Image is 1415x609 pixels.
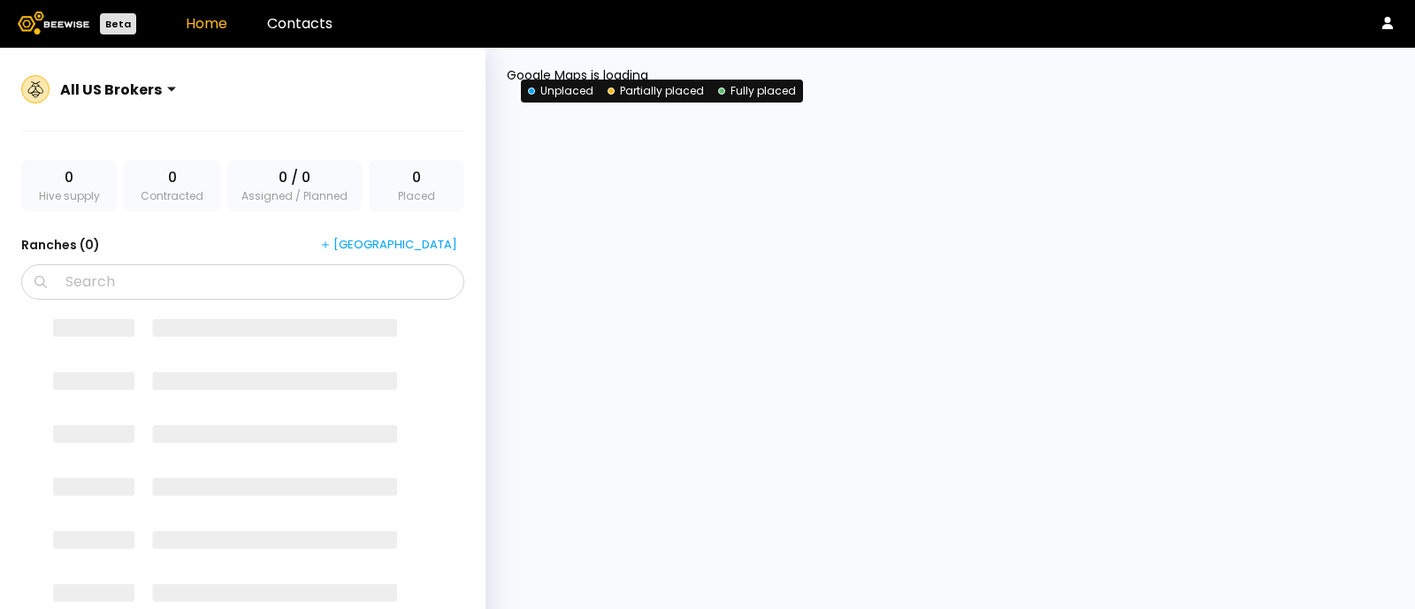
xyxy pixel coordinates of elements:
div: Google Maps is loading [507,69,1394,588]
div: Fully placed [718,83,796,99]
div: Assigned / Planned [227,160,362,211]
span: 0 / 0 [279,167,310,188]
div: Contracted [124,160,219,211]
span: 0 [168,167,177,188]
h3: Ranches ( 0 ) [21,232,100,257]
a: Home [186,13,227,34]
div: Partially placed [608,83,704,99]
img: Beewise logo [18,11,89,34]
div: [GEOGRAPHIC_DATA] [321,237,457,253]
div: Placed [369,160,464,211]
button: [GEOGRAPHIC_DATA] [314,232,464,257]
div: Hive supply [21,160,117,211]
span: 0 [65,167,73,188]
a: Contacts [267,13,333,34]
div: All US Brokers [60,79,162,101]
div: Beta [100,13,136,34]
div: Unplaced [528,83,593,99]
span: 0 [412,167,421,188]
